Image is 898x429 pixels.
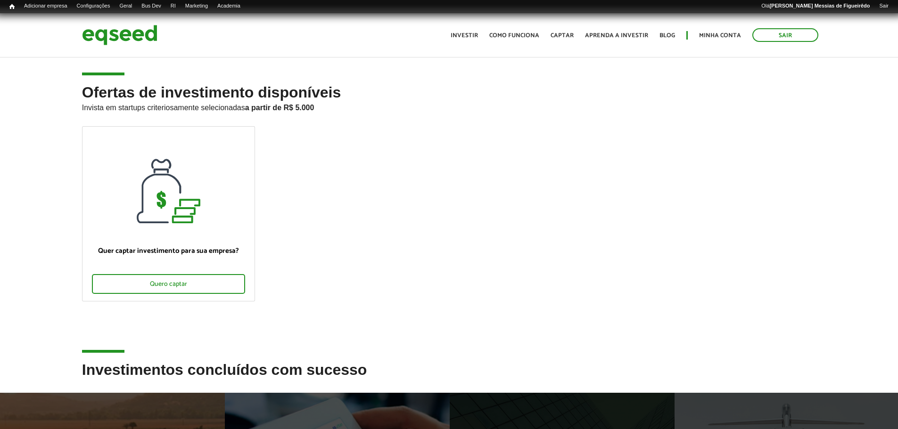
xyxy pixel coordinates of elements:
img: EqSeed [82,23,157,48]
a: Sair [752,28,818,42]
a: Olá[PERSON_NAME] Messias de Figueirêdo [757,2,874,10]
a: Configurações [72,2,115,10]
a: Bus Dev [137,2,166,10]
a: Adicionar empresa [19,2,72,10]
a: Marketing [181,2,213,10]
a: Quer captar investimento para sua empresa? Quero captar [82,126,255,301]
a: Sair [874,2,893,10]
div: Quero captar [92,274,245,294]
h2: Investimentos concluídos com sucesso [82,362,816,392]
a: Academia [213,2,245,10]
a: Blog [659,32,675,39]
p: Quer captar investimento para sua empresa? [92,247,245,255]
a: Captar [551,32,574,39]
a: Aprenda a investir [585,32,648,39]
a: Início [5,2,19,11]
strong: [PERSON_NAME] Messias de Figueirêdo [769,3,870,8]
h2: Ofertas de investimento disponíveis [82,84,816,126]
a: RI [166,2,181,10]
p: Invista em startups criteriosamente selecionadas [82,101,816,112]
a: Como funciona [489,32,539,39]
strong: a partir de R$ 5.000 [245,104,314,112]
a: Geral [115,2,137,10]
span: Início [9,3,15,10]
a: Minha conta [699,32,741,39]
a: Investir [451,32,478,39]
